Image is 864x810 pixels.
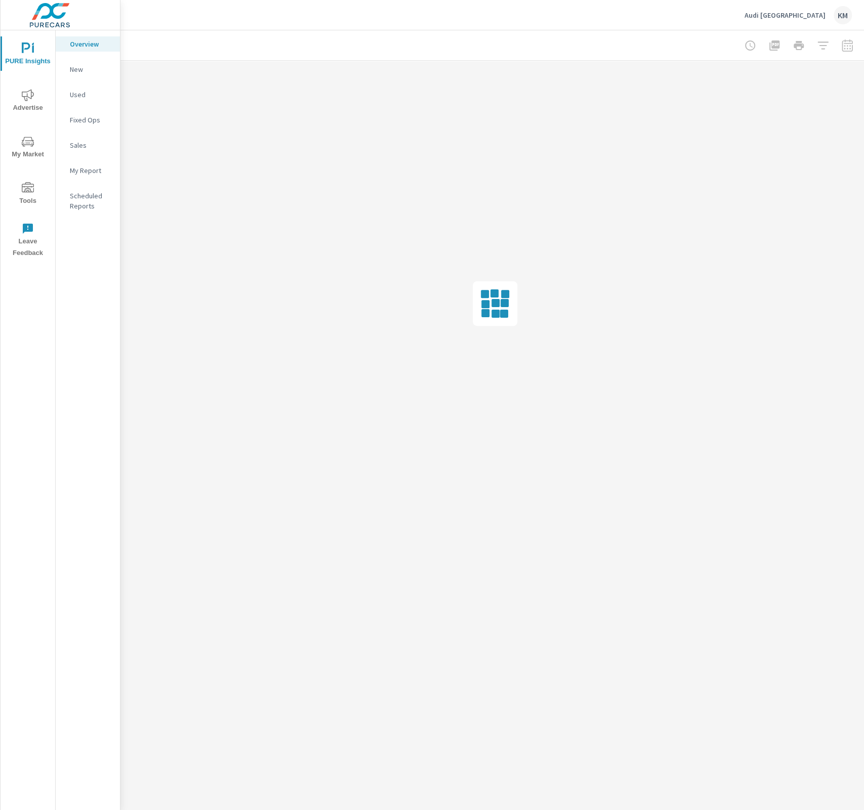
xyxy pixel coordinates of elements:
p: Sales [70,140,112,150]
div: nav menu [1,30,55,263]
div: Sales [56,138,120,153]
p: Overview [70,39,112,49]
span: My Market [4,136,52,160]
span: Leave Feedback [4,223,52,259]
div: Overview [56,36,120,52]
span: Advertise [4,89,52,114]
p: Fixed Ops [70,115,112,125]
div: Fixed Ops [56,112,120,127]
span: Tools [4,182,52,207]
p: My Report [70,165,112,176]
div: Used [56,87,120,102]
p: Used [70,90,112,100]
span: PURE Insights [4,42,52,67]
div: New [56,62,120,77]
div: My Report [56,163,120,178]
p: Scheduled Reports [70,191,112,211]
div: Scheduled Reports [56,188,120,214]
div: KM [834,6,852,24]
p: New [70,64,112,74]
p: Audi [GEOGRAPHIC_DATA] [745,11,826,20]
